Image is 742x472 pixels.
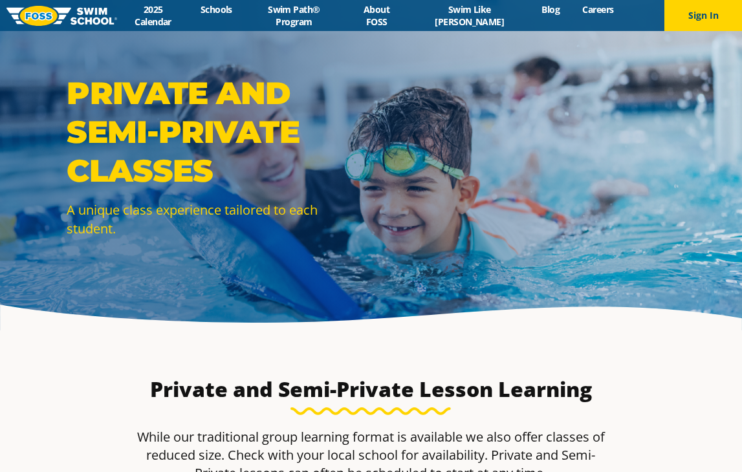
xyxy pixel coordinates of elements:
[344,3,408,28] a: About FOSS
[67,74,364,190] p: Private and Semi-Private Classes
[189,3,243,16] a: Schools
[6,6,117,26] img: FOSS Swim School Logo
[530,3,571,16] a: Blog
[65,376,676,402] h3: Private and Semi-Private Lesson Learning
[67,200,364,238] p: A unique class experience tailored to each student.
[117,3,189,28] a: 2025 Calendar
[571,3,625,16] a: Careers
[243,3,344,28] a: Swim Path® Program
[409,3,530,28] a: Swim Like [PERSON_NAME]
